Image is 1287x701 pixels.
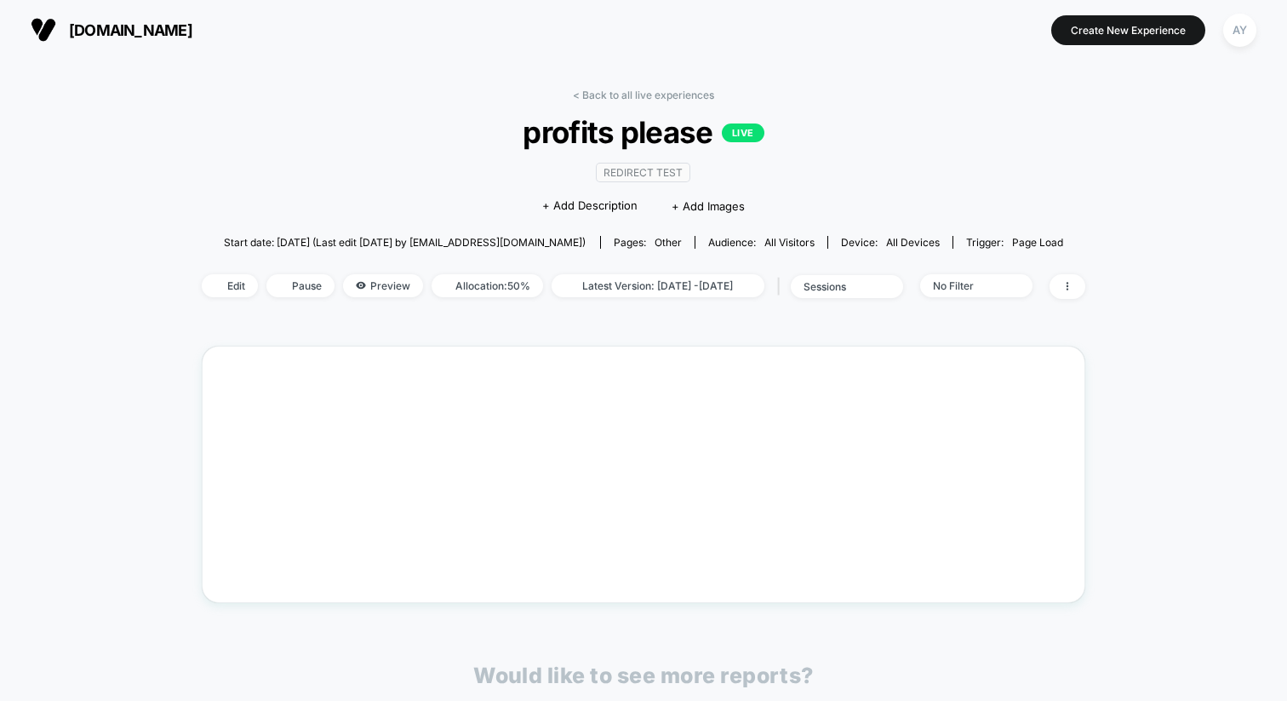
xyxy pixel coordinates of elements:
button: [DOMAIN_NAME] [26,16,197,43]
span: other [655,236,682,249]
div: sessions [804,280,872,293]
button: Create New Experience [1051,15,1205,45]
div: Trigger: [966,236,1063,249]
button: AY [1218,13,1261,48]
span: Page Load [1012,236,1063,249]
span: Device: [827,236,952,249]
img: Visually logo [31,17,56,43]
div: No Filter [933,279,1001,292]
span: Start date: [DATE] (Last edit [DATE] by [EMAIL_ADDRESS][DOMAIN_NAME]) [224,236,586,249]
span: Redirect Test [596,163,690,182]
p: LIVE [722,124,764,142]
span: All Visitors [764,236,815,249]
span: Latest Version: [DATE] - [DATE] [552,274,764,297]
a: < Back to all live experiences [573,89,714,101]
span: all devices [886,236,940,249]
span: [DOMAIN_NAME] [69,21,192,39]
div: AY [1223,14,1256,47]
span: + Add Images [672,199,745,213]
span: + Add Description [542,198,638,215]
div: Pages: [614,236,682,249]
p: Would like to see more reports? [473,663,814,688]
span: | [773,274,791,299]
span: profits please [246,114,1041,150]
div: Audience: [708,236,815,249]
span: Edit [202,274,258,297]
span: Allocation: 50% [432,274,543,297]
span: Pause [266,274,335,297]
span: Preview [343,274,423,297]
